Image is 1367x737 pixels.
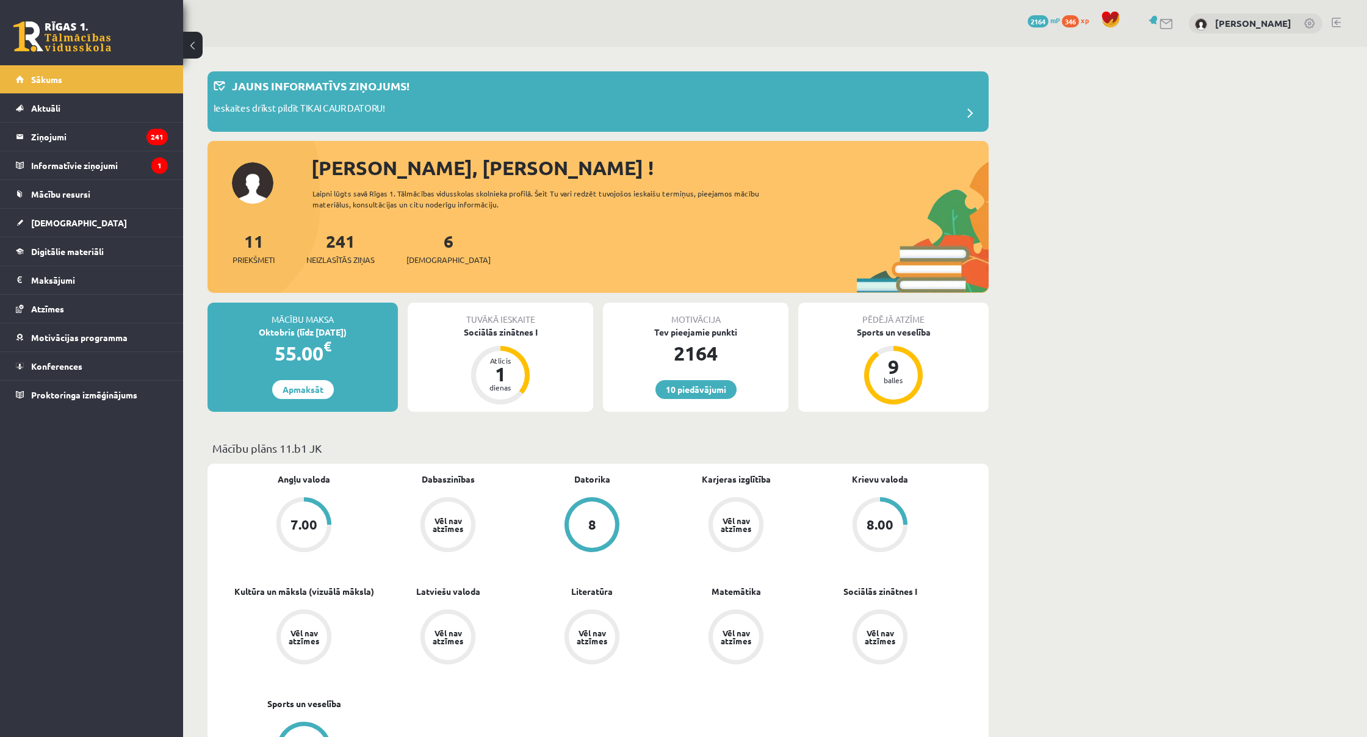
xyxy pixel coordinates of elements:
a: Karjeras izglītība [702,473,771,486]
p: Mācību plāns 11.b1 JK [212,440,984,456]
div: [PERSON_NAME], [PERSON_NAME] ! [311,153,989,182]
a: Sociālās zinātnes I [843,585,917,598]
div: 9 [875,357,912,376]
span: [DEMOGRAPHIC_DATA] [31,217,127,228]
div: 1 [482,364,519,384]
a: [PERSON_NAME] [1215,17,1291,29]
span: Aktuāli [31,102,60,113]
div: Vēl nav atzīmes [863,629,897,645]
a: Jauns informatīvs ziņojums! Ieskaites drīkst pildīt TIKAI CAUR DATORU! [214,77,983,126]
div: Tev pieejamie punkti [603,326,788,339]
a: Mācību resursi [16,180,168,208]
a: 241Neizlasītās ziņas [306,230,375,266]
span: Proktoringa izmēģinājums [31,389,137,400]
a: Proktoringa izmēģinājums [16,381,168,409]
a: Sociālās zinātnes I Atlicis 1 dienas [408,326,593,406]
div: balles [875,376,912,384]
a: 11Priekšmeti [233,230,275,266]
span: Motivācijas programma [31,332,128,343]
a: Vēl nav atzīmes [376,497,520,555]
div: Vēl nav atzīmes [431,517,465,533]
legend: Ziņojumi [31,123,168,151]
a: [DEMOGRAPHIC_DATA] [16,209,168,237]
span: € [323,337,331,355]
span: Neizlasītās ziņas [306,254,375,266]
a: 10 piedāvājumi [655,380,737,399]
a: Angļu valoda [278,473,330,486]
a: Dabaszinības [422,473,475,486]
span: Atzīmes [31,303,64,314]
span: Konferences [31,361,82,372]
i: 1 [151,157,168,174]
span: Mācību resursi [31,189,90,200]
span: 346 [1062,15,1079,27]
a: 8 [520,497,664,555]
a: Vēl nav atzīmes [808,609,952,667]
span: [DEMOGRAPHIC_DATA] [406,254,491,266]
a: Rīgas 1. Tālmācības vidusskola [13,21,111,52]
div: 2164 [603,339,788,368]
a: Matemātika [712,585,761,598]
a: Ziņojumi241 [16,123,168,151]
div: Vēl nav atzīmes [575,629,609,645]
div: Laipni lūgts savā Rīgas 1. Tālmācības vidusskolas skolnieka profilā. Šeit Tu vari redzēt tuvojošo... [312,188,781,210]
a: 7.00 [232,497,376,555]
a: Latviešu valoda [416,585,480,598]
div: Vēl nav atzīmes [719,629,753,645]
span: mP [1050,15,1060,25]
div: Sociālās zinātnes I [408,326,593,339]
a: Krievu valoda [852,473,908,486]
div: Vēl nav atzīmes [431,629,465,645]
div: Pēdējā atzīme [798,303,989,326]
div: dienas [482,384,519,391]
a: Literatūra [571,585,613,598]
div: 7.00 [290,518,317,531]
a: Sports un veselība [267,697,341,710]
div: Vēl nav atzīmes [287,629,321,645]
div: Tuvākā ieskaite [408,303,593,326]
a: Digitālie materiāli [16,237,168,265]
a: Apmaksāt [272,380,334,399]
a: Datorika [574,473,610,486]
div: Motivācija [603,303,788,326]
p: Jauns informatīvs ziņojums! [232,77,409,94]
i: 241 [146,129,168,145]
legend: Maksājumi [31,266,168,294]
div: 55.00 [207,339,398,368]
p: Ieskaites drīkst pildīt TIKAI CAUR DATORU! [214,101,385,118]
a: Kultūra un māksla (vizuālā māksla) [234,585,374,598]
a: 6[DEMOGRAPHIC_DATA] [406,230,491,266]
a: 2164 mP [1028,15,1060,25]
a: Vēl nav atzīmes [376,609,520,667]
span: Digitālie materiāli [31,246,104,257]
a: Atzīmes [16,295,168,323]
span: 2164 [1028,15,1048,27]
a: Aktuāli [16,94,168,122]
div: Atlicis [482,357,519,364]
a: Informatīvie ziņojumi1 [16,151,168,179]
a: Motivācijas programma [16,323,168,351]
div: Sports un veselība [798,326,989,339]
div: Mācību maksa [207,303,398,326]
a: 8.00 [808,497,952,555]
div: Oktobris (līdz [DATE]) [207,326,398,339]
span: Priekšmeti [233,254,275,266]
a: Maksājumi [16,266,168,294]
div: 8 [588,518,596,531]
a: Konferences [16,352,168,380]
span: xp [1081,15,1089,25]
legend: Informatīvie ziņojumi [31,151,168,179]
a: Sākums [16,65,168,93]
div: 8.00 [867,518,893,531]
span: Sākums [31,74,62,85]
a: 346 xp [1062,15,1095,25]
a: Vēl nav atzīmes [664,609,808,667]
a: Vēl nav atzīmes [232,609,376,667]
a: Sports un veselība 9 balles [798,326,989,406]
img: Darja Budkina [1195,18,1207,31]
a: Vēl nav atzīmes [520,609,664,667]
div: Vēl nav atzīmes [719,517,753,533]
a: Vēl nav atzīmes [664,497,808,555]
